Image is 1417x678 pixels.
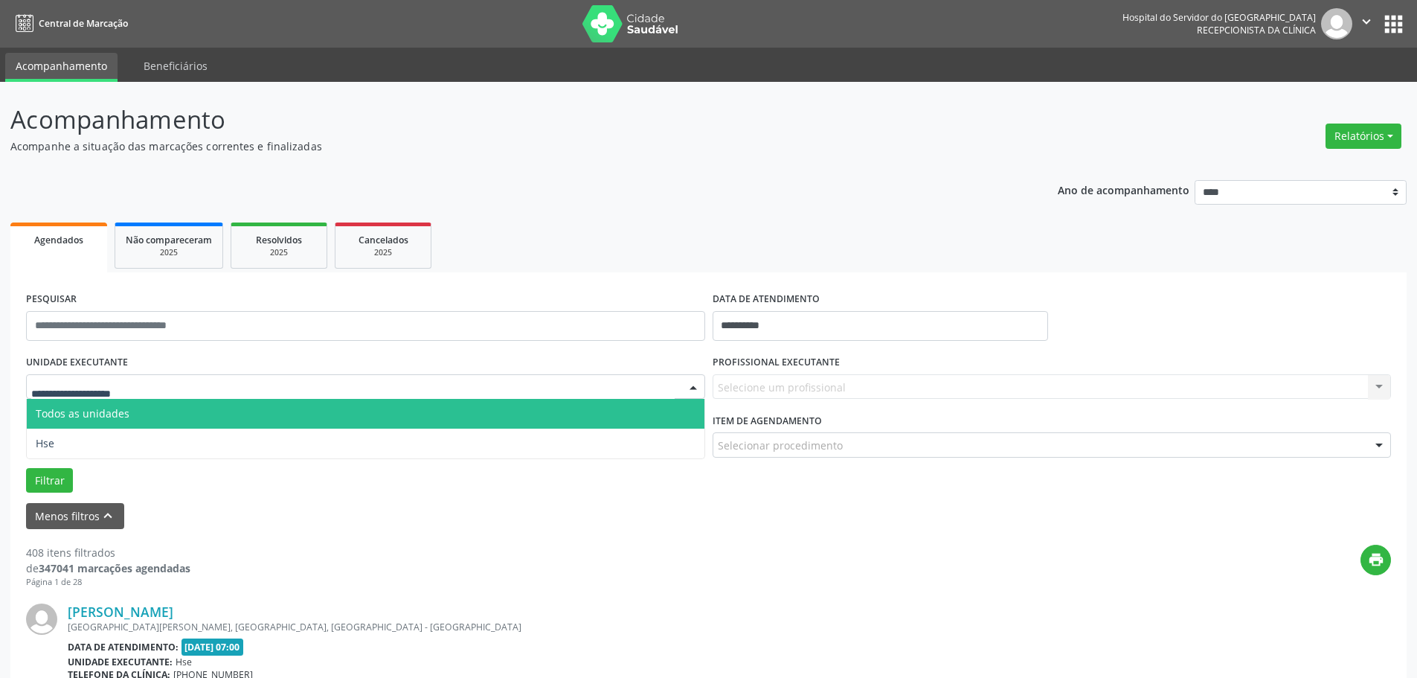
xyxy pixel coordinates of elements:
button: apps [1381,11,1407,37]
div: Página 1 de 28 [26,576,190,589]
b: Data de atendimento: [68,641,179,653]
div: 408 itens filtrados [26,545,190,560]
div: 2025 [126,247,212,258]
button: Menos filtroskeyboard_arrow_up [26,503,124,529]
span: Não compareceram [126,234,212,246]
button: Relatórios [1326,124,1401,149]
span: Todos as unidades [36,406,129,420]
div: 2025 [346,247,420,258]
span: Hse [36,436,54,450]
label: PESQUISAR [26,288,77,311]
label: PROFISSIONAL EXECUTANTE [713,351,840,374]
a: Central de Marcação [10,11,128,36]
i: print [1368,551,1384,568]
div: 2025 [242,247,316,258]
span: Resolvidos [256,234,302,246]
label: DATA DE ATENDIMENTO [713,288,820,311]
div: de [26,560,190,576]
a: Beneficiários [133,53,218,79]
div: Hospital do Servidor do [GEOGRAPHIC_DATA] [1122,11,1316,24]
img: img [1321,8,1352,39]
span: Agendados [34,234,83,246]
span: Recepcionista da clínica [1197,24,1316,36]
p: Acompanhe a situação das marcações correntes e finalizadas [10,138,988,154]
div: [GEOGRAPHIC_DATA][PERSON_NAME], [GEOGRAPHIC_DATA], [GEOGRAPHIC_DATA] - [GEOGRAPHIC_DATA] [68,621,1168,633]
button: print [1360,545,1391,575]
span: Central de Marcação [39,17,128,30]
i: keyboard_arrow_up [100,508,116,524]
a: Acompanhamento [5,53,118,82]
label: Item de agendamento [713,409,822,432]
button: Filtrar [26,468,73,493]
span: [DATE] 07:00 [181,639,244,656]
a: [PERSON_NAME] [68,604,173,620]
p: Ano de acompanhamento [1058,180,1189,199]
button:  [1352,8,1381,39]
img: img [26,604,57,635]
label: UNIDADE EXECUTANTE [26,351,128,374]
strong: 347041 marcações agendadas [39,561,190,575]
span: Cancelados [359,234,408,246]
span: Selecionar procedimento [718,438,843,453]
span: Hse [176,656,192,668]
i:  [1358,13,1375,30]
b: Unidade executante: [68,656,173,668]
p: Acompanhamento [10,101,988,138]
